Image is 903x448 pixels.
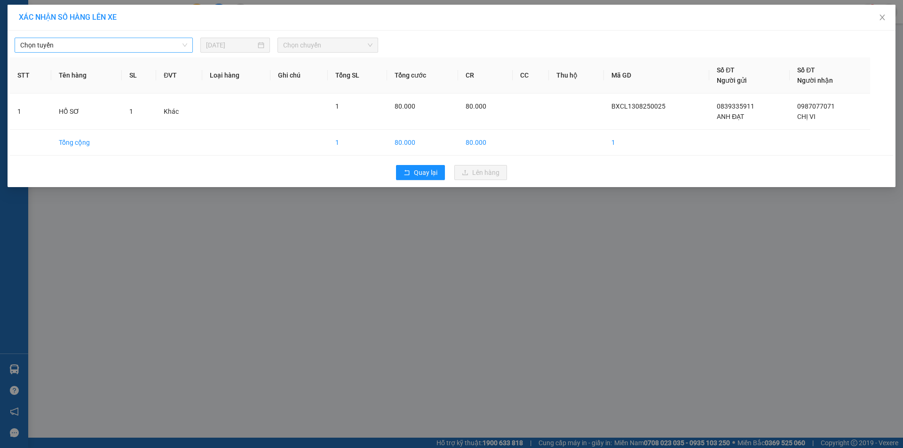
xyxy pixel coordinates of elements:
[20,38,187,52] span: Chọn tuyến
[129,108,133,115] span: 1
[717,102,754,110] span: 0839335911
[328,57,388,94] th: Tổng SL
[8,9,23,19] span: Gửi:
[513,57,548,94] th: CC
[270,57,328,94] th: Ghi chú
[458,57,513,94] th: CR
[395,102,415,110] span: 80.000
[869,5,895,31] button: Close
[797,113,816,120] span: CHỊ VI
[51,130,122,156] td: Tổng cộng
[202,57,270,94] th: Loại hàng
[90,54,185,103] span: 86/34/6 ĐƯỜNG SỐ 14 P8
[90,29,185,40] div: CHỊ [PERSON_NAME]
[90,40,185,54] div: 0332211285
[458,130,513,156] td: 80.000
[404,169,410,177] span: rollback
[19,13,117,22] span: XÁC NHẬN SỐ HÀNG LÊN XE
[156,94,202,130] td: Khác
[8,8,83,31] div: BX [PERSON_NAME]
[8,42,83,55] div: 0933931090
[156,57,202,94] th: ĐVT
[797,102,835,110] span: 0987077071
[611,102,665,110] span: BXCL1308250025
[604,57,709,94] th: Mã GD
[335,102,339,110] span: 1
[90,8,185,29] div: [GEOGRAPHIC_DATA]
[387,57,458,94] th: Tổng cước
[122,57,156,94] th: SL
[414,167,437,178] span: Quay lại
[549,57,604,94] th: Thu hộ
[8,31,83,42] div: CHỊ TƯỚI
[51,94,122,130] td: HỒ SƠ
[879,14,886,21] span: close
[10,94,51,130] td: 1
[797,77,833,84] span: Người nhận
[604,130,709,156] td: 1
[717,77,747,84] span: Người gửi
[51,57,122,94] th: Tên hàng
[466,102,486,110] span: 80.000
[206,40,256,50] input: 13/08/2025
[717,113,744,120] span: ANH ĐẠT
[283,38,372,52] span: Chọn chuyến
[8,55,65,104] span: VƯỜN CAM MỸ HỘI
[10,57,51,94] th: STT
[454,165,507,180] button: uploadLên hàng
[797,66,815,74] span: Số ĐT
[396,165,445,180] button: rollbackQuay lại
[8,60,22,70] span: DĐ:
[90,59,103,69] span: TC:
[90,8,112,18] span: Nhận:
[717,66,735,74] span: Số ĐT
[328,130,388,156] td: 1
[387,130,458,156] td: 80.000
